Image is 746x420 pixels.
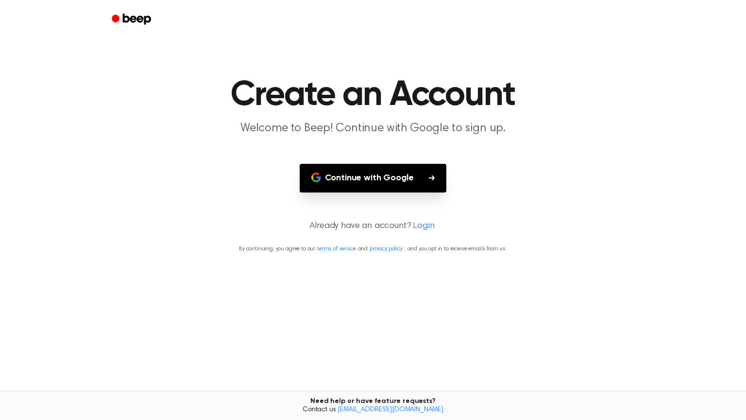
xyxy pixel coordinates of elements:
[12,220,734,233] p: Already have an account?
[370,246,403,252] a: privacy policy
[124,78,622,113] h1: Create an Account
[186,121,559,137] p: Welcome to Beep! Continue with Google to sign up.
[317,246,356,252] a: terms of service
[105,10,160,29] a: Beep
[12,245,734,253] p: By continuing, you agree to our and , and you opt in to receive emails from us.
[6,406,740,415] span: Contact us
[338,406,443,413] a: [EMAIL_ADDRESS][DOMAIN_NAME]
[413,220,434,233] a: Login
[300,164,447,192] button: Continue with Google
